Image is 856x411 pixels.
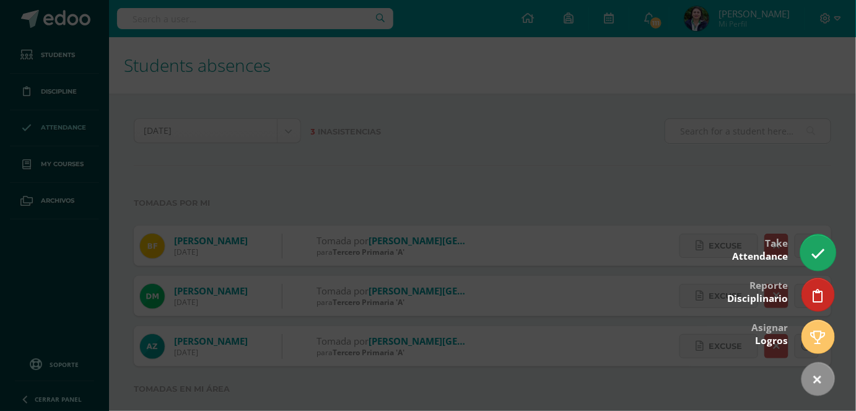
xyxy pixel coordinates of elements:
span: Attendance [732,250,788,263]
span: Logros [755,334,788,347]
div: Reporte [727,271,788,311]
div: Take [732,229,788,269]
span: Disciplinario [727,292,788,305]
div: Asignar [751,313,788,353]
